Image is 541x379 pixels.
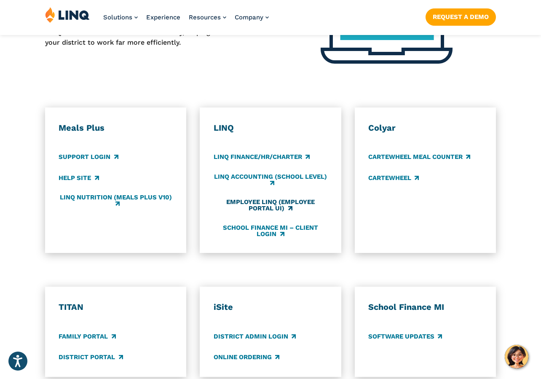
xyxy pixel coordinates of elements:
a: Online Ordering [214,352,279,362]
span: Resources [189,13,221,21]
nav: Primary Navigation [103,7,269,35]
h3: LINQ [214,123,328,134]
a: CARTEWHEEL [368,173,419,183]
a: Employee LINQ (Employee Portal UI) [214,199,328,212]
h3: TITAN [59,302,173,313]
a: Solutions [103,13,138,21]
h3: Colyar [368,123,482,134]
h3: iSite [214,302,328,313]
a: Software Updates [368,332,442,341]
a: Experience [146,13,180,21]
h3: School Finance MI [368,302,482,313]
a: Support Login [59,153,118,162]
a: Family Portal [59,332,115,341]
a: District Portal [59,352,123,362]
a: Company [235,13,269,21]
a: LINQ Accounting (school level) [214,173,328,187]
a: LINQ Nutrition (Meals Plus v10) [59,194,173,208]
a: Help Site [59,173,99,183]
a: LINQ Finance/HR/Charter [214,153,310,162]
a: Resources [189,13,226,21]
a: School Finance MI – Client Login [214,224,328,238]
a: Request a Demo [426,8,496,25]
span: Company [235,13,263,21]
img: LINQ | K‑12 Software [45,7,90,23]
span: Solutions [103,13,132,21]
h3: Meals Plus [59,123,173,134]
p: LINQ connects the entire K‑12 community, helping your district to work far more efficiently. [45,27,225,48]
a: District Admin Login [214,332,296,341]
nav: Button Navigation [426,7,496,25]
button: Hello, have a question? Let’s chat. [505,345,528,368]
a: CARTEWHEEL Meal Counter [368,153,470,162]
